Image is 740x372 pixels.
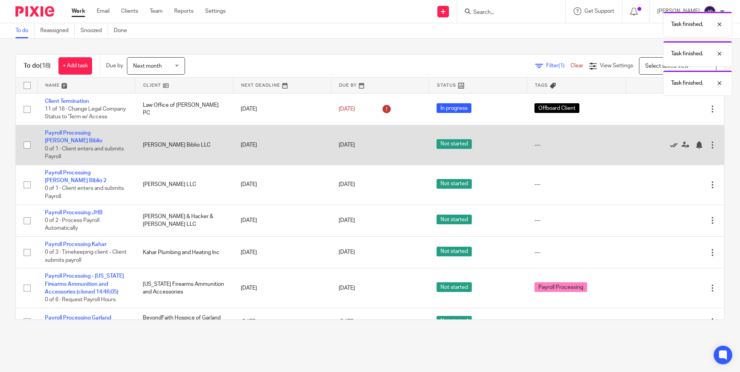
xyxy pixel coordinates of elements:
[233,205,331,236] td: [DATE]
[233,93,331,125] td: [DATE]
[437,247,472,256] span: Not started
[671,20,703,28] p: Task finished.
[135,125,233,165] td: [PERSON_NAME] Biblio LLC
[233,165,331,205] td: [DATE]
[45,99,89,104] a: Client Termination
[233,308,331,335] td: [DATE]
[45,218,99,231] span: 0 of 2 · Process Payroll Automatically
[133,63,162,69] span: Next month
[534,282,587,292] span: Payroll Processing
[339,319,355,324] span: [DATE]
[106,62,123,70] p: Due by
[339,142,355,148] span: [DATE]
[24,62,51,70] h1: To do
[339,106,355,112] span: [DATE]
[174,7,194,15] a: Reports
[45,146,124,160] span: 0 of 1 · Client enters and submits Payroll
[15,23,34,38] a: To do
[135,308,233,335] td: BeyondFaith Hospice of Garland LLC
[45,210,103,215] a: Payroll Processing JHB
[437,103,471,113] span: In progress
[40,63,51,69] span: (18)
[45,130,102,143] a: Payroll Processing [PERSON_NAME] Biblio
[45,186,124,200] span: 0 of 1 · Client enters and submits Payroll
[437,179,472,189] span: Not started
[45,106,126,120] span: 11 of 16 · Change Legal Company Status to 'Term w/ Access
[534,318,618,326] div: ---
[45,315,111,321] a: Payroll Processing Garland
[45,242,106,247] a: Payroll Processing Kahar
[45,297,116,303] span: 0 of 6 · Request Payroll Hours
[233,268,331,308] td: [DATE]
[205,7,226,15] a: Settings
[114,23,133,38] a: Done
[437,215,472,224] span: Not started
[135,165,233,205] td: [PERSON_NAME] LLC
[58,57,92,75] a: + Add task
[339,250,355,255] span: [DATE]
[81,23,108,38] a: Snoozed
[534,103,579,113] span: Offboard Client
[670,141,682,149] a: Mark as done
[437,316,472,326] span: Not started
[135,237,233,268] td: Kahar Plumbing and Heating Inc
[40,23,75,38] a: Reassigned
[135,205,233,236] td: [PERSON_NAME] & Hacker & [PERSON_NAME] LLC
[233,125,331,165] td: [DATE]
[97,7,110,15] a: Email
[233,237,331,268] td: [DATE]
[121,7,138,15] a: Clients
[437,282,472,292] span: Not started
[339,285,355,291] span: [DATE]
[45,273,124,295] a: Payroll Processing - [US_STATE] Firearms Ammunition and Accessories (cloned 14:46:05)
[45,170,106,183] a: Payroll Processing [PERSON_NAME] Biblio 2
[45,250,127,263] span: 0 of 3 · Timekeeping client - Client submits payroll
[671,79,703,87] p: Task finished.
[704,5,716,18] img: svg%3E
[534,181,618,188] div: ---
[339,218,355,223] span: [DATE]
[72,7,85,15] a: Work
[135,93,233,125] td: Law Office of [PERSON_NAME] PC
[671,50,703,58] p: Task finished.
[437,139,472,149] span: Not started
[534,217,618,224] div: ---
[150,7,163,15] a: Team
[339,182,355,188] span: [DATE]
[534,249,618,256] div: ---
[135,268,233,308] td: [US_STATE] Firearms Ammunition and Accessories
[15,6,54,17] img: Pixie
[534,141,618,149] div: ---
